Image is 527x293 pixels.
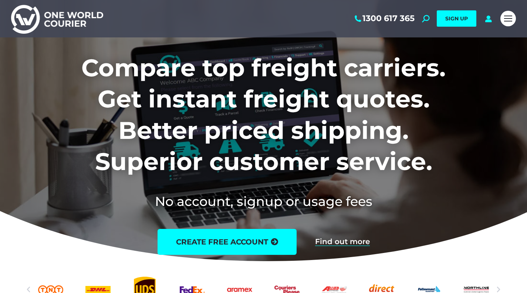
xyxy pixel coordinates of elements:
[33,52,494,177] h1: Compare top freight carriers. Get instant freight quotes. Better priced shipping. Superior custom...
[445,15,468,22] span: SIGN UP
[33,192,494,210] h2: No account, signup or usage fees
[437,10,476,27] a: SIGN UP
[353,14,415,23] a: 1300 617 365
[158,229,297,255] a: create free account
[11,4,103,34] img: One World Courier
[315,238,370,246] a: Find out more
[500,11,516,26] a: Mobile menu icon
